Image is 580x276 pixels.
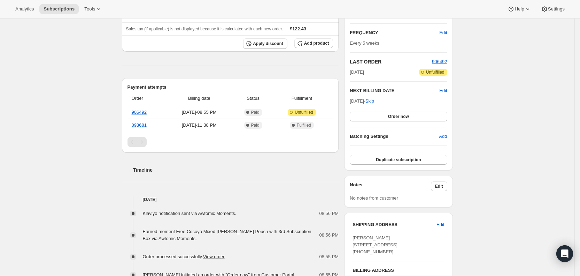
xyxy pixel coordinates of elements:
h3: SHIPPING ADDRESS [353,221,436,228]
span: No notes from customer [350,195,398,201]
h2: Payment attempts [127,84,333,91]
span: Help [515,6,524,12]
button: Help [503,4,535,14]
span: 08:56 PM [319,232,339,239]
nav: Pagination [127,137,333,147]
button: Add product [294,38,333,48]
button: Add [435,131,451,142]
button: Apply discount [243,38,287,49]
button: Settings [537,4,569,14]
span: [DATE] [350,69,364,76]
span: Tools [84,6,95,12]
span: 08:55 PM [319,253,339,260]
button: Edit [439,87,447,94]
span: Order processed successfully. [143,254,225,259]
span: Duplicate subscription [376,157,421,163]
span: Klaviyo notification sent via Awtomic Moments. [143,211,237,216]
button: Order now [350,112,447,121]
span: $122.43 [290,26,306,31]
span: Analytics [15,6,34,12]
span: Order now [388,114,409,119]
button: Edit [431,181,447,191]
span: Unfulfilled [426,69,444,75]
button: Edit [432,219,448,230]
h6: Batching Settings [350,133,439,140]
span: Apply discount [253,41,283,46]
span: Edit [439,29,447,36]
span: Fulfilled [297,122,311,128]
span: Skip [365,98,374,105]
span: Add product [304,40,329,46]
span: 08:56 PM [319,210,339,217]
span: Billing date [167,95,231,102]
button: 906492 [432,58,447,65]
h2: FREQUENCY [350,29,439,36]
span: [DATE] · 11:38 PM [167,122,231,129]
span: Subscriptions [44,6,75,12]
h2: Timeline [133,166,339,173]
span: Settings [548,6,565,12]
h3: BILLING ADDRESS [353,267,444,274]
span: [PERSON_NAME] [STREET_ADDRESS] [PHONE_NUMBER] [353,235,397,254]
a: 906492 [432,59,447,64]
th: Order [127,91,165,106]
span: [DATE] · 08:55 PM [167,109,231,116]
span: Paid [251,122,260,128]
button: Subscriptions [39,4,79,14]
h4: [DATE] [122,196,339,203]
h2: LAST ORDER [350,58,432,65]
span: Edit [435,184,443,189]
div: Open Intercom Messenger [556,245,573,262]
span: Earned moment Free Cocoyo Mixed [PERSON_NAME] Pouch with 3rd Subscription Box via Awtomic Moments. [143,229,311,241]
a: View order [203,254,225,259]
button: Duplicate subscription [350,155,447,165]
button: Analytics [11,4,38,14]
span: Add [439,133,447,140]
span: Fulfillment [275,95,329,102]
a: 893681 [132,122,147,128]
h2: NEXT BILLING DATE [350,87,439,94]
button: Edit [435,27,451,38]
a: 906492 [132,110,147,115]
span: Every 5 weeks [350,40,379,46]
span: Edit [436,221,444,228]
span: Status [235,95,270,102]
h3: Notes [350,181,431,191]
span: Unfulfilled [295,110,313,115]
span: [DATE] · [350,98,374,104]
button: Skip [361,96,378,107]
span: Paid [251,110,260,115]
button: Tools [80,4,106,14]
span: Sales tax (if applicable) is not displayed because it is calculated with each new order. [126,27,283,31]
